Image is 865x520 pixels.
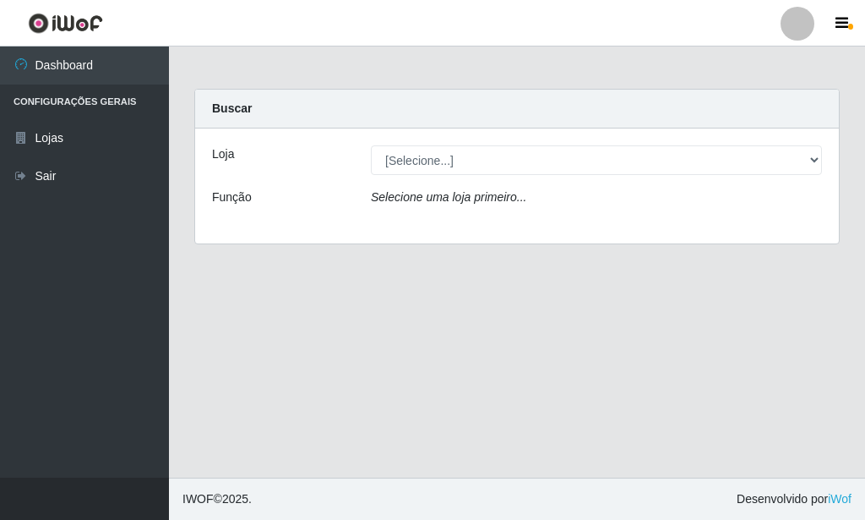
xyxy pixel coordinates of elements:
span: © 2025 . [182,490,252,508]
img: CoreUI Logo [28,13,103,34]
i: Selecione uma loja primeiro... [371,190,526,204]
label: Loja [212,145,234,163]
span: Desenvolvido por [737,490,851,508]
a: iWof [828,492,851,506]
label: Função [212,189,252,206]
span: IWOF [182,492,214,506]
strong: Buscar [212,101,252,115]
